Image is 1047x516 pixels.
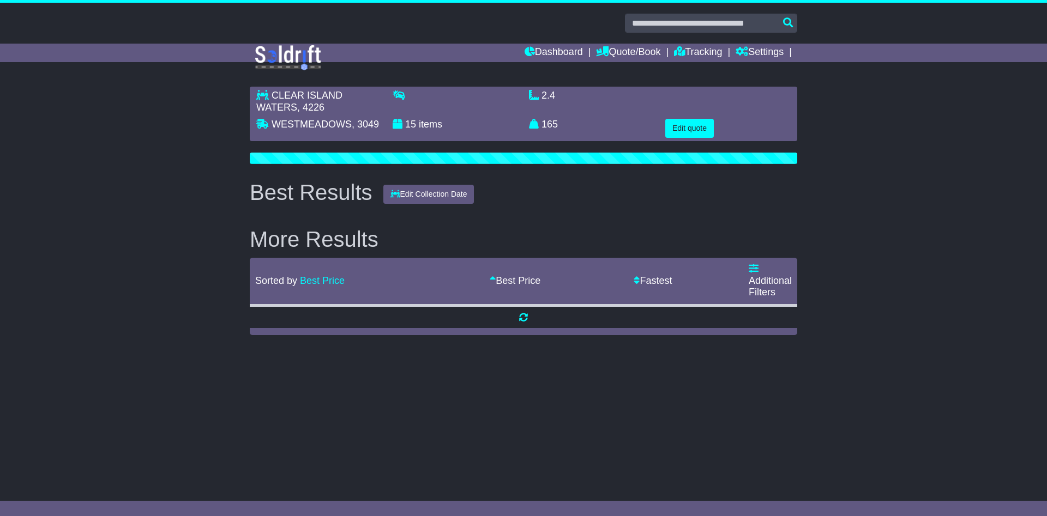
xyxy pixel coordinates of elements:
h2: More Results [250,227,797,251]
span: 2.4 [541,90,555,101]
a: Best Price [300,275,345,286]
div: Best Results [244,180,378,204]
a: Settings [736,44,784,62]
span: , 4226 [297,102,324,113]
a: Fastest [634,275,672,286]
a: Tracking [674,44,722,62]
span: 15 [405,119,416,130]
span: items [419,119,442,130]
span: Sorted by [255,275,297,286]
a: Quote/Book [596,44,660,62]
button: Edit quote [665,119,714,138]
a: Dashboard [525,44,583,62]
a: Additional Filters [749,263,792,298]
span: WESTMEADOWS [272,119,352,130]
span: , 3049 [352,119,379,130]
button: Edit Collection Date [383,185,474,204]
a: Best Price [490,275,540,286]
span: 165 [541,119,558,130]
span: CLEAR ISLAND WATERS [256,90,342,113]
